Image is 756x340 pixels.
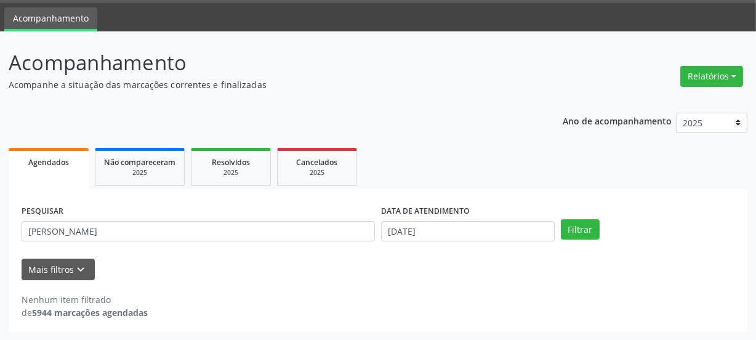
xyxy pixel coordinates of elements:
button: Mais filtroskeyboard_arrow_down [22,259,95,280]
input: Selecione um intervalo [381,221,555,242]
span: Não compareceram [104,157,175,168]
label: PESQUISAR [22,202,63,221]
a: Acompanhamento [4,7,97,31]
label: DATA DE ATENDIMENTO [381,202,470,221]
p: Acompanhe a situação das marcações correntes e finalizadas [9,78,526,91]
span: Agendados [28,157,69,168]
div: 2025 [200,168,262,177]
div: Nenhum item filtrado [22,293,148,306]
span: Cancelados [297,157,338,168]
input: Nome, CNS [22,221,375,242]
span: Resolvidos [212,157,250,168]
div: 2025 [286,168,348,177]
strong: 5944 marcações agendadas [32,307,148,318]
p: Ano de acompanhamento [563,113,672,128]
i: keyboard_arrow_down [74,263,88,277]
button: Relatórios [680,66,743,87]
div: 2025 [104,168,175,177]
div: de [22,306,148,319]
p: Acompanhamento [9,47,526,78]
button: Filtrar [561,219,600,240]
